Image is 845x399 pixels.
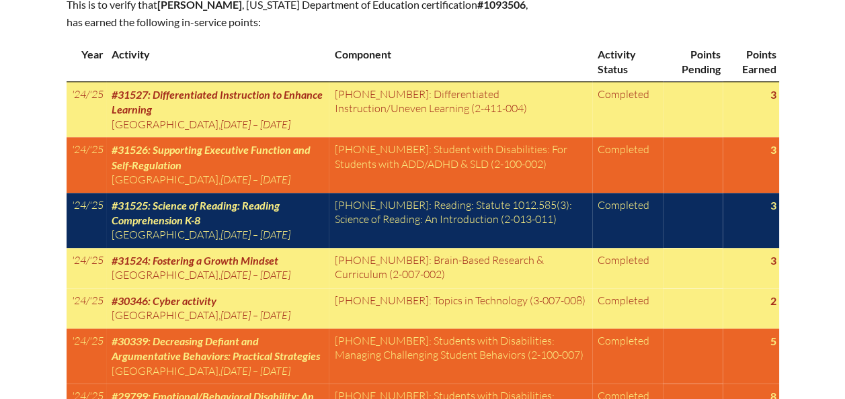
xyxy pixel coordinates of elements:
td: , [106,137,329,192]
td: [PHONE_NUMBER]: Reading: Statute 1012.585(3): Science of Reading: An Introduction (2-013-011) [329,193,592,248]
strong: 3 [770,254,776,267]
span: [DATE] – [DATE] [220,173,290,186]
td: , [106,248,329,288]
td: [PHONE_NUMBER]: Student with Disabilities: For Students with ADD/ADHD & SLD (2-100-002) [329,137,592,192]
td: Completed [592,248,663,288]
strong: 3 [770,199,776,212]
span: [GEOGRAPHIC_DATA] [112,173,218,186]
th: Year [67,42,106,81]
span: #31524: Fostering a Growth Mindset [112,254,278,267]
span: #31527: Differentiated Instruction to Enhance Learning [112,88,323,116]
span: [DATE] – [DATE] [220,268,290,281]
span: [DATE] – [DATE] [220,228,290,241]
td: Completed [592,328,663,384]
th: Activity Status [592,42,663,81]
th: Points Earned [723,42,778,81]
td: Completed [592,193,663,248]
td: '24/'25 [67,248,106,288]
td: Completed [592,81,663,137]
td: '24/'25 [67,288,106,328]
td: [PHONE_NUMBER]: Differentiated Instruction/Uneven Learning (2-411-004) [329,81,592,137]
span: [DATE] – [DATE] [220,308,290,322]
td: '24/'25 [67,328,106,384]
th: Points Pending [663,42,723,81]
span: [GEOGRAPHIC_DATA] [112,268,218,281]
span: [DATE] – [DATE] [220,118,290,131]
td: , [106,288,329,328]
span: #31526: Supporting Executive Function and Self-Regulation [112,143,311,171]
span: #30339: Decreasing Defiant and Argumentative Behaviors: Practical Strategies [112,335,320,362]
span: #31525: Science of Reading: Reading Comprehension K-8 [112,199,280,226]
span: [GEOGRAPHIC_DATA] [112,118,218,131]
strong: 5 [770,335,776,347]
strong: 3 [770,88,776,101]
strong: 3 [770,143,776,156]
span: #30346: Cyber activity [112,294,216,307]
td: , [106,193,329,248]
td: , [106,81,329,137]
span: [GEOGRAPHIC_DATA] [112,364,218,378]
td: [PHONE_NUMBER]: Students with Disabilities: Managing Challenging Student Behaviors (2-100-007) [329,328,592,384]
span: [DATE] – [DATE] [220,364,290,378]
td: [PHONE_NUMBER]: Topics in Technology (3-007-008) [329,288,592,328]
span: [GEOGRAPHIC_DATA] [112,308,218,322]
td: '24/'25 [67,81,106,137]
th: Activity [106,42,329,81]
td: Completed [592,137,663,192]
strong: 2 [770,294,776,307]
td: , [106,328,329,384]
td: '24/'25 [67,137,106,192]
td: Completed [592,288,663,328]
th: Component [329,42,592,81]
td: '24/'25 [67,193,106,248]
span: [GEOGRAPHIC_DATA] [112,228,218,241]
td: [PHONE_NUMBER]: Brain-Based Research & Curriculum (2-007-002) [329,248,592,288]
